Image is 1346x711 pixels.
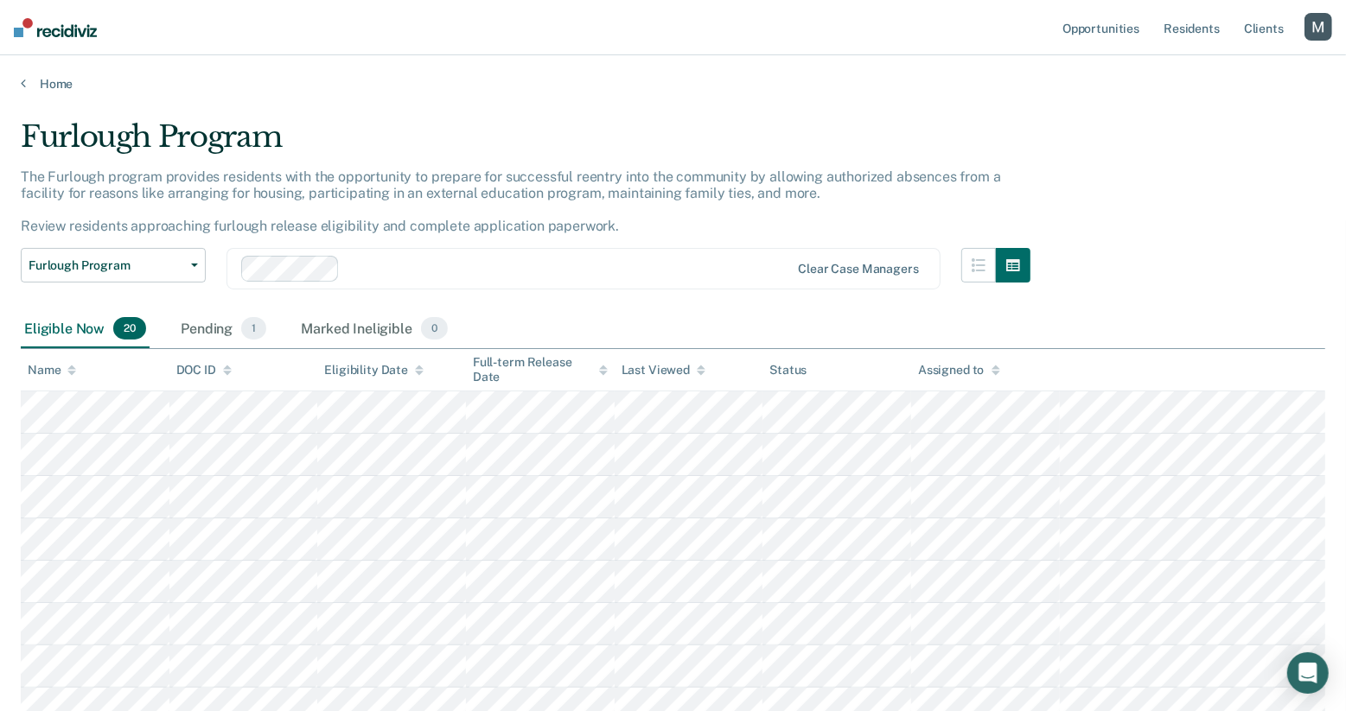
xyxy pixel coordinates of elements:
div: Status [769,363,807,378]
div: Marked Ineligible0 [297,310,451,348]
span: 20 [113,317,146,340]
a: Home [21,76,1325,92]
div: Furlough Program [21,119,1030,168]
span: 0 [421,317,448,340]
span: Furlough Program [29,258,184,273]
img: Recidiviz [14,18,97,37]
button: Furlough Program [21,248,206,282]
div: Open Intercom Messenger [1287,652,1329,694]
div: DOC ID [176,363,232,378]
div: Eligibility Date [324,363,424,378]
p: The Furlough program provides residents with the opportunity to prepare for successful reentry in... [21,168,1001,235]
div: Pending1 [177,310,270,348]
div: Clear case managers [798,262,918,276]
div: Full-term Release Date [473,355,608,384]
div: Assigned to [918,363,999,378]
div: Eligible Now20 [21,310,150,348]
div: Last Viewed [622,363,705,378]
span: 1 [241,317,266,340]
div: Name [28,363,76,378]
